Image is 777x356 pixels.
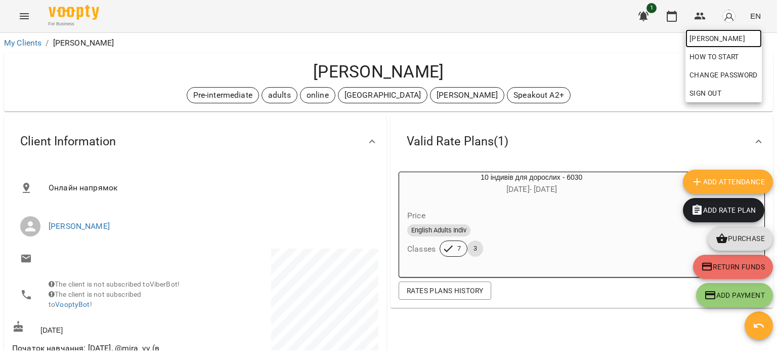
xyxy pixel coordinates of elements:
span: How to start [689,51,739,63]
span: [PERSON_NAME] [689,32,758,45]
span: Change Password [689,69,758,81]
button: Sign Out [685,84,762,102]
a: How to start [685,48,743,66]
span: Sign Out [689,87,721,99]
a: [PERSON_NAME] [685,29,762,48]
a: Change Password [685,66,762,84]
